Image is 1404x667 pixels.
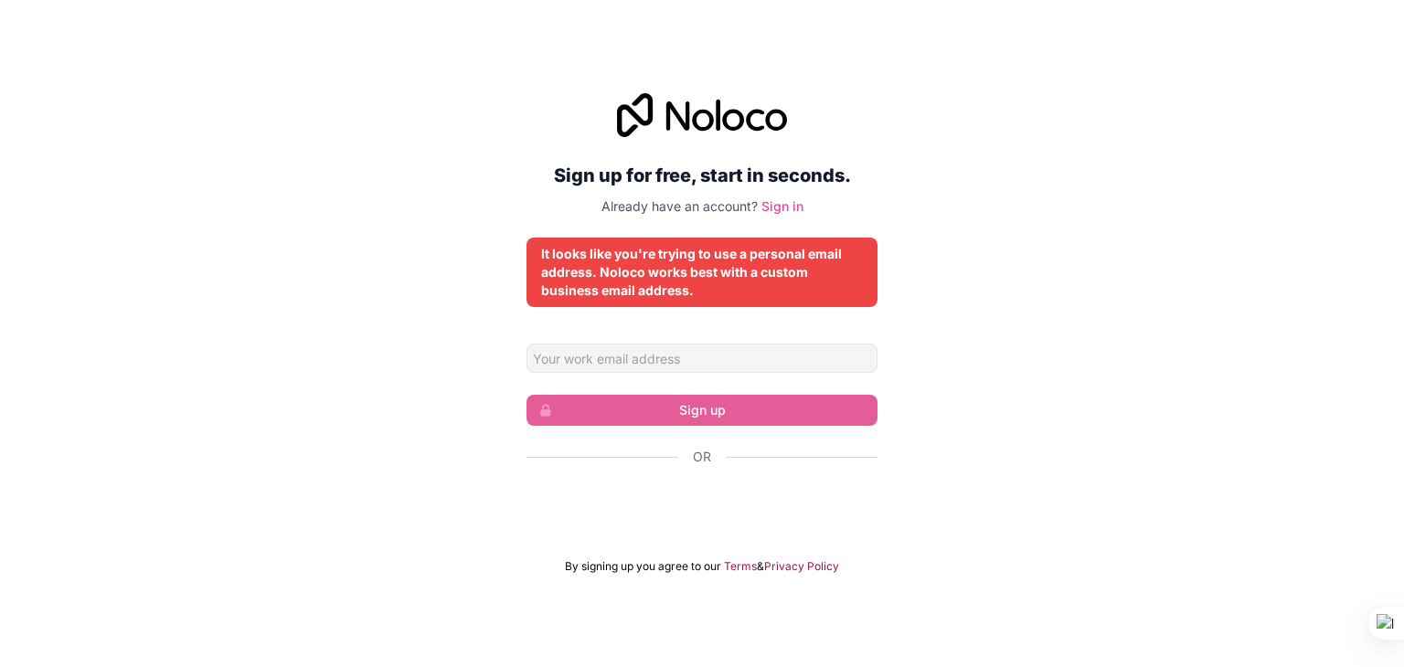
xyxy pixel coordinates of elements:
[517,486,887,526] iframe: Sign in with Google Button
[724,559,757,574] a: Terms
[526,159,877,192] h2: Sign up for free, start in seconds.
[693,448,711,466] span: Or
[601,198,758,214] span: Already have an account?
[526,344,877,373] input: Email address
[761,198,803,214] a: Sign in
[565,559,721,574] span: By signing up you agree to our
[757,559,764,574] span: &
[764,559,839,574] a: Privacy Policy
[541,245,863,300] div: It looks like you're trying to use a personal email address. Noloco works best with a custom busi...
[526,395,877,426] button: Sign up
